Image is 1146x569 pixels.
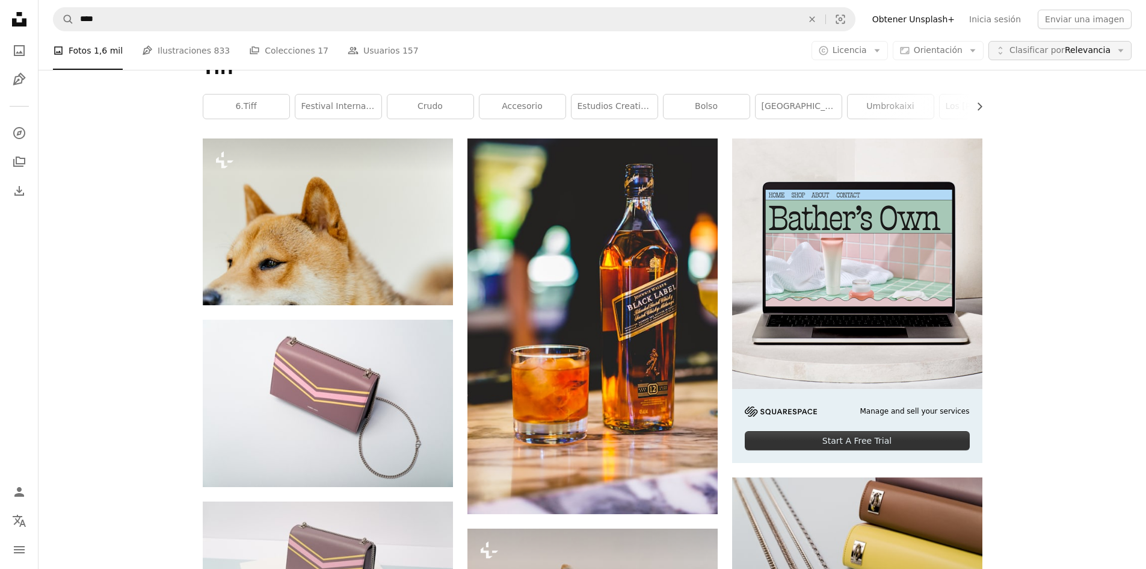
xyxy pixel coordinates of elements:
[142,31,230,70] a: Ilustraciones 833
[467,138,718,514] img: Johnie Walker Etiqueta Negra
[479,95,565,119] a: accesorio
[387,95,473,119] a: crudo
[348,31,419,70] a: Usuarios 157
[571,95,658,119] a: Estudios creativos de titulare
[732,138,982,463] a: Manage and sell your servicesStart A Free Trial
[1038,10,1132,29] button: Enviar una imagen
[7,150,31,174] a: Colecciones
[745,406,817,417] img: file-1705255347840-230a6ab5bca9image
[7,538,31,562] button: Menú
[988,41,1132,60] button: Clasificar porRelevancia
[940,95,1026,119] a: Los [PERSON_NAME]
[7,39,31,63] a: Fotos
[7,7,31,34] a: Inicio — Unsplash
[812,41,888,60] button: Licencia
[203,216,453,227] a: Un primer plano de la cara de un perro con un fondo blanco
[732,138,982,389] img: file-1707883121023-8e3502977149image
[745,431,970,450] div: Start A Free Trial
[893,41,984,60] button: Orientación
[826,8,855,31] button: Búsqueda visual
[54,8,74,31] button: Buscar en Unsplash
[799,8,825,31] button: Borrar
[203,320,453,487] img: bolso de piel marrón
[318,44,328,57] span: 17
[833,45,867,55] span: Licencia
[402,44,419,57] span: 157
[7,509,31,533] button: Idioma
[914,45,963,55] span: Orientación
[203,95,289,119] a: 6.tiff
[848,95,934,119] a: umbrokaixi
[732,555,982,566] a: Cuatro collares de cadena de color dorado
[203,397,453,408] a: bolso de piel marrón
[962,10,1028,29] a: Inicia sesión
[1009,45,1065,55] span: Clasificar por
[860,406,969,417] span: Manage and sell your services
[295,95,381,119] a: Festival Internacional de Cine de [GEOGRAPHIC_DATA]
[7,67,31,92] a: Ilustraciones
[214,44,230,57] span: 833
[203,138,453,305] img: Un primer plano de la cara de un perro con un fondo blanco
[865,10,962,29] a: Obtener Unsplash+
[249,31,328,70] a: Colecciones 17
[7,121,31,145] a: Explorar
[1009,45,1111,57] span: Relevancia
[7,179,31,203] a: Historial de descargas
[969,95,982,119] button: desplazar lista a la derecha
[467,321,718,332] a: Johnie Walker Etiqueta Negra
[7,480,31,504] a: Iniciar sesión / Registrarse
[53,7,855,31] form: Encuentra imágenes en todo el sitio
[756,95,842,119] a: [GEOGRAPHIC_DATA]
[664,95,750,119] a: bolso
